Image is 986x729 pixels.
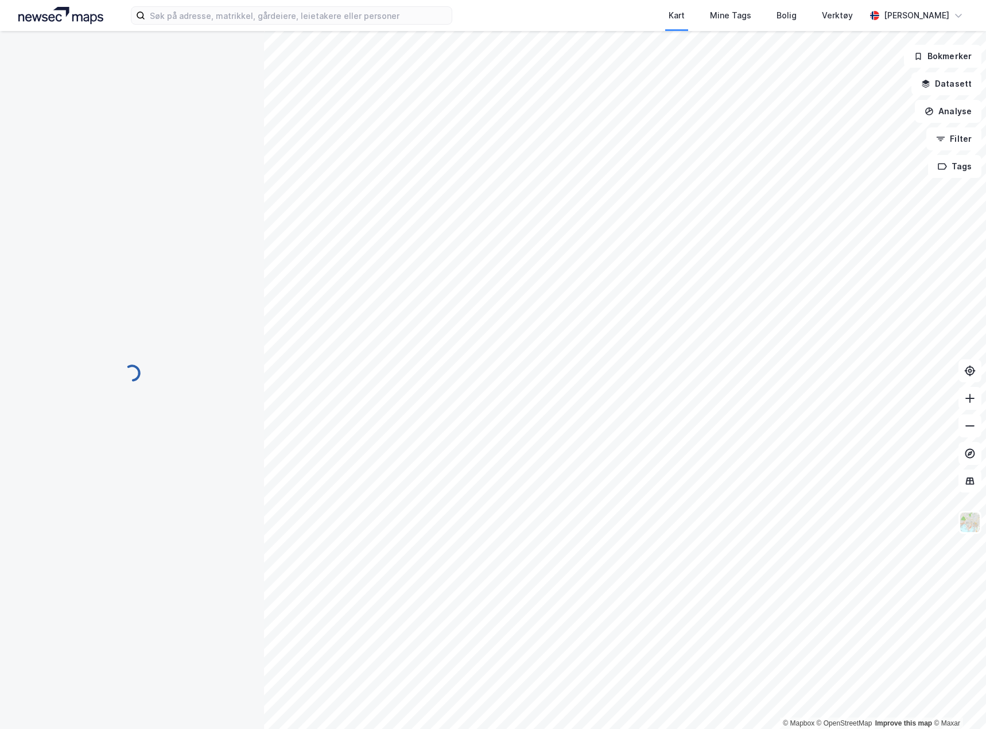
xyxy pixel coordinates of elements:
[929,674,986,729] iframe: Chat Widget
[783,719,814,727] a: Mapbox
[710,9,751,22] div: Mine Tags
[904,45,981,68] button: Bokmerker
[822,9,853,22] div: Verktøy
[123,364,141,382] img: spinner.a6d8c91a73a9ac5275cf975e30b51cfb.svg
[884,9,949,22] div: [PERSON_NAME]
[959,511,981,533] img: Z
[145,7,452,24] input: Søk på adresse, matrikkel, gårdeiere, leietakere eller personer
[926,127,981,150] button: Filter
[875,719,932,727] a: Improve this map
[915,100,981,123] button: Analyse
[928,155,981,178] button: Tags
[18,7,103,24] img: logo.a4113a55bc3d86da70a041830d287a7e.svg
[777,9,797,22] div: Bolig
[911,72,981,95] button: Datasett
[817,719,872,727] a: OpenStreetMap
[669,9,685,22] div: Kart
